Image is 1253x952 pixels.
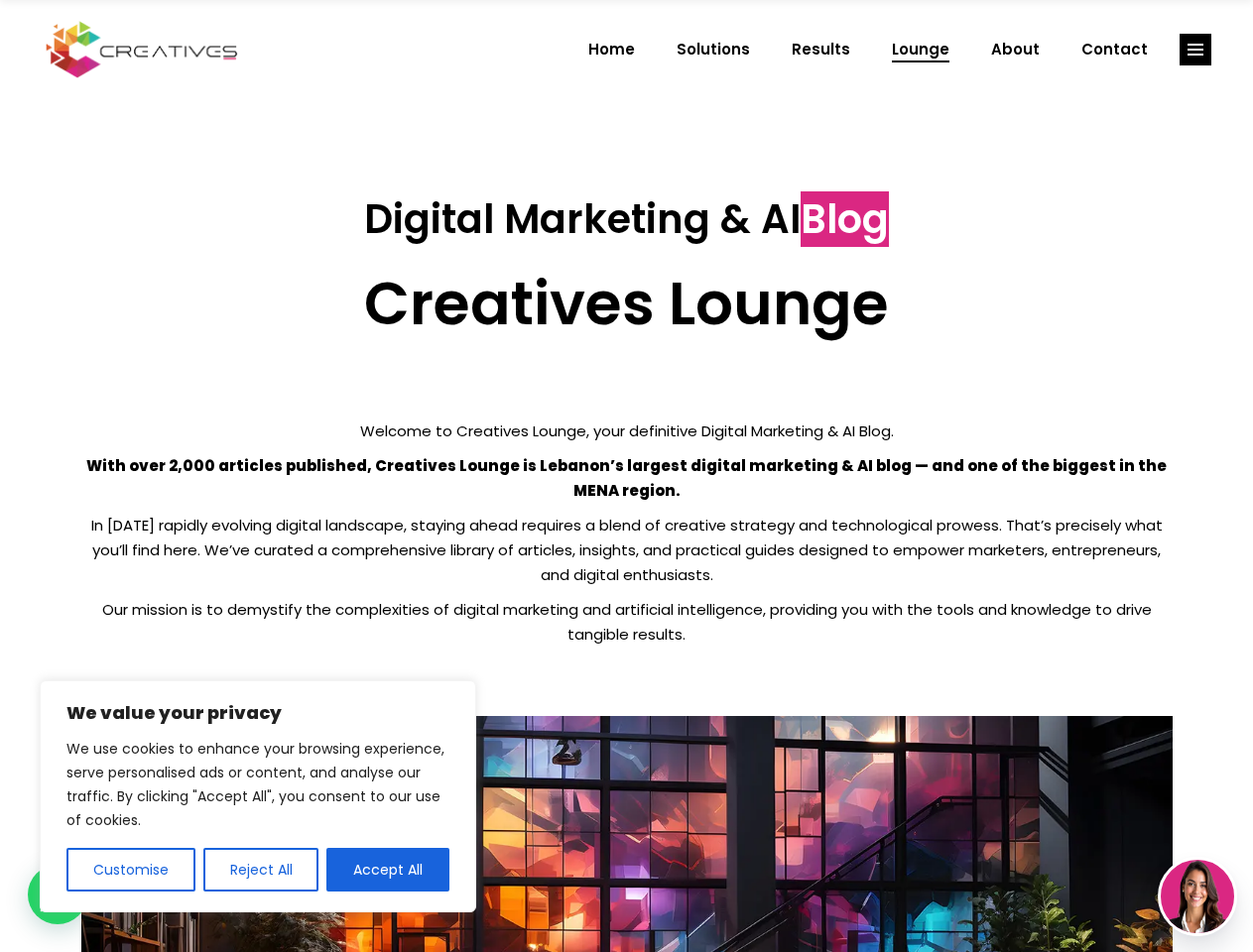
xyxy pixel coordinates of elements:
[970,24,1061,75] a: About
[1180,34,1211,65] a: link
[66,737,449,832] p: We use cookies to enhance your browsing experience, serve personalised ads or content, and analys...
[656,24,771,75] a: Solutions
[81,418,1173,443] p: Welcome to Creatives Lounge, your definitive Digital Marketing & AI Blog.
[42,19,242,80] img: Creatives
[81,597,1173,647] p: Our mission is to demystify the complexities of digital marketing and artificial intelligence, pr...
[991,24,1040,75] span: About
[203,848,319,892] button: Reject All
[792,24,850,75] span: Results
[567,24,656,75] a: Home
[677,24,750,75] span: Solutions
[66,701,449,725] p: We value your privacy
[81,513,1173,587] p: In [DATE] rapidly evolving digital landscape, staying ahead requires a blend of creative strategy...
[40,680,476,912] div: We value your privacy
[86,455,1167,501] strong: With over 2,000 articles published, Creatives Lounge is Lebanon’s largest digital marketing & AI ...
[771,24,871,75] a: Results
[892,24,949,75] span: Lounge
[81,195,1173,243] h3: Digital Marketing & AI
[801,191,889,247] span: Blog
[28,865,87,924] div: WhatsApp contact
[871,24,970,75] a: Lounge
[1081,24,1148,75] span: Contact
[81,268,1173,339] h2: Creatives Lounge
[66,848,195,892] button: Customise
[588,24,635,75] span: Home
[1061,24,1169,75] a: Contact
[326,848,449,892] button: Accept All
[1161,860,1234,933] img: agent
